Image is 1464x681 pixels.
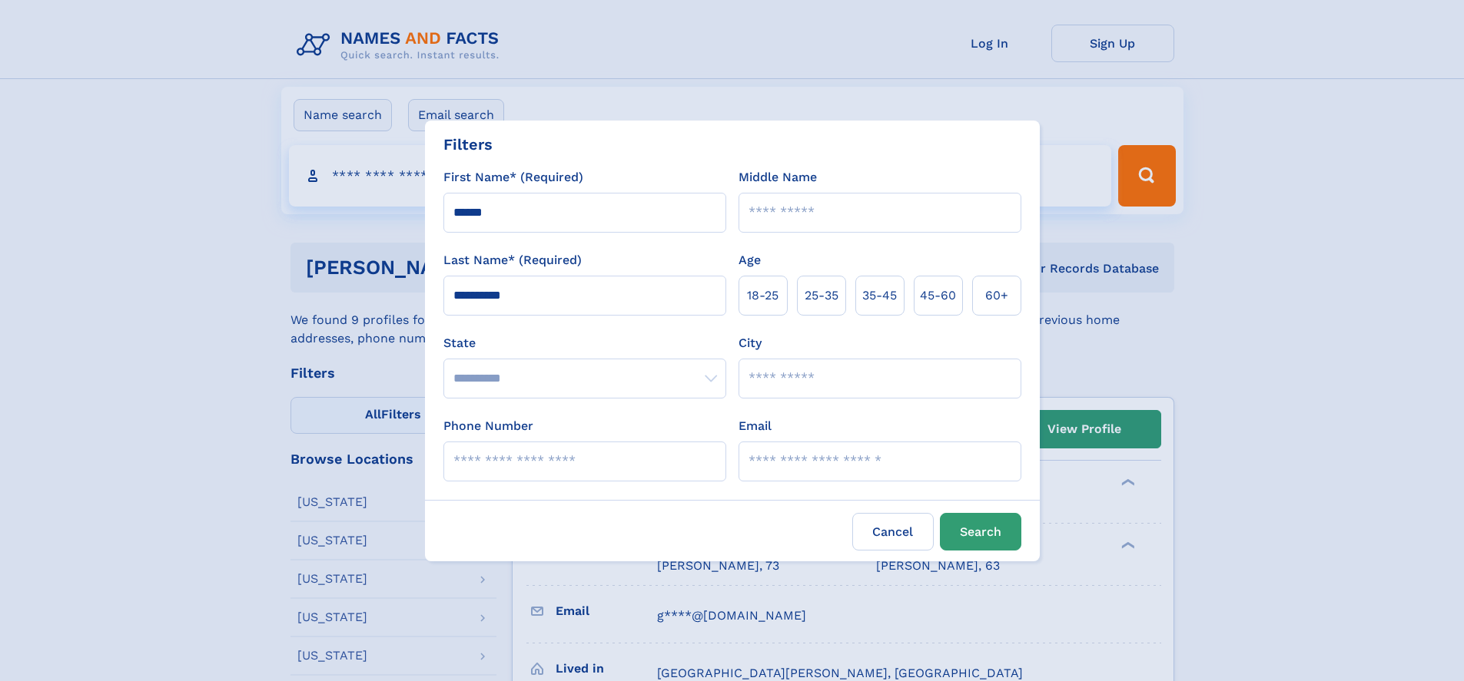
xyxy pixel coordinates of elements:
[443,251,582,269] label: Last Name* (Required)
[739,251,761,269] label: Age
[443,417,533,435] label: Phone Number
[862,286,897,305] span: 35‑45
[739,417,772,435] label: Email
[747,286,778,305] span: 18‑25
[739,334,762,352] label: City
[985,286,1008,305] span: 60+
[443,168,583,187] label: First Name* (Required)
[805,286,838,305] span: 25‑35
[443,133,493,156] div: Filters
[852,513,934,550] label: Cancel
[443,334,726,352] label: State
[940,513,1021,550] button: Search
[739,168,817,187] label: Middle Name
[920,286,956,305] span: 45‑60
